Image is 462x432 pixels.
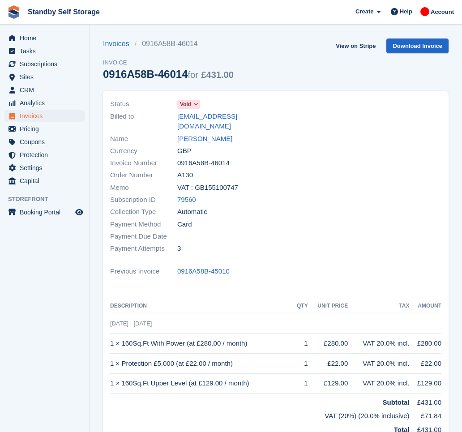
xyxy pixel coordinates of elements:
[110,354,293,374] td: 1 × Protection £5,000 (at £22.00 / month)
[410,394,441,407] td: £431.00
[410,354,441,374] td: £22.00
[4,97,85,109] a: menu
[177,134,232,144] a: [PERSON_NAME]
[177,158,230,168] span: 0916A58B-46014
[177,266,230,277] a: 0916A58B-45010
[308,373,348,394] td: £129.00
[110,244,177,254] span: Payment Attempts
[4,149,85,161] a: menu
[24,4,103,19] a: Standby Self Storage
[188,70,198,80] span: for
[110,146,177,156] span: Currency
[4,110,85,122] a: menu
[4,58,85,70] a: menu
[308,299,348,313] th: Unit Price
[20,58,73,70] span: Subscriptions
[74,207,85,218] a: Preview store
[308,334,348,354] td: £280.00
[293,299,308,313] th: QTY
[177,99,200,109] a: Void
[4,84,85,96] a: menu
[20,45,73,57] span: Tasks
[4,136,85,148] a: menu
[4,45,85,57] a: menu
[20,175,73,187] span: Capital
[4,175,85,187] a: menu
[4,71,85,83] a: menu
[177,207,207,217] span: Automatic
[383,398,410,406] strong: Subtotal
[293,373,308,394] td: 1
[110,219,177,230] span: Payment Method
[177,111,270,132] a: [EMAIL_ADDRESS][DOMAIN_NAME]
[110,299,293,313] th: Description
[20,149,73,161] span: Protection
[20,136,73,148] span: Coupons
[177,219,192,230] span: Card
[20,162,73,174] span: Settings
[20,71,73,83] span: Sites
[8,195,89,204] span: Storefront
[20,206,73,218] span: Booking Portal
[348,378,409,389] div: VAT 20.0% incl.
[420,7,429,16] img: Aaron Winter
[410,334,441,354] td: £280.00
[110,134,177,144] span: Name
[110,266,177,277] span: Previous Invoice
[177,183,238,193] span: VAT : GB155100747
[20,32,73,44] span: Home
[110,207,177,217] span: Collection Type
[7,5,21,19] img: stora-icon-8386f47178a22dfd0bd8f6a31ec36ba5ce8667c1dd55bd0f319d3a0aa187defe.svg
[4,162,85,174] a: menu
[110,373,293,394] td: 1 × 160Sq.Ft Upper Level (at £129.00 / month)
[332,38,379,53] a: View on Stripe
[110,99,177,109] span: Status
[103,38,135,49] a: Invoices
[177,170,193,180] span: A130
[177,146,192,156] span: GBP
[110,231,177,242] span: Payment Due Date
[355,7,373,16] span: Create
[431,8,454,17] span: Account
[20,123,73,135] span: Pricing
[308,354,348,374] td: £22.00
[4,123,85,135] a: menu
[110,195,177,205] span: Subscription ID
[348,359,409,369] div: VAT 20.0% incl.
[410,373,441,394] td: £129.00
[20,110,73,122] span: Invoices
[4,32,85,44] a: menu
[110,111,177,132] span: Billed to
[20,97,73,109] span: Analytics
[180,100,191,108] span: Void
[348,338,409,349] div: VAT 20.0% incl.
[293,334,308,354] td: 1
[348,299,409,313] th: Tax
[110,407,410,421] td: VAT (20%) (20.0% inclusive)
[293,354,308,374] td: 1
[177,244,181,254] span: 3
[386,38,449,53] a: Download Invoice
[410,299,441,313] th: Amount
[410,407,441,421] td: £71.84
[103,38,234,49] nav: breadcrumbs
[110,320,152,327] span: [DATE] - [DATE]
[110,334,293,354] td: 1 × 160Sq.Ft With Power (at £280.00 / month)
[110,158,177,168] span: Invoice Number
[110,170,177,180] span: Order Number
[103,58,234,67] span: Invoice
[110,183,177,193] span: Memo
[177,195,196,205] a: 79560
[400,7,412,16] span: Help
[4,206,85,218] a: menu
[20,84,73,96] span: CRM
[201,70,234,80] span: £431.00
[103,68,234,80] div: 0916A58B-46014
